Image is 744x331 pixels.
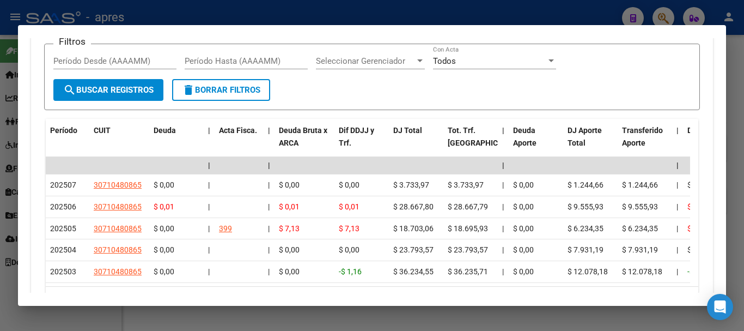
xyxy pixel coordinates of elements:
[393,126,422,135] span: DJ Total
[513,267,534,276] span: $ 0,00
[154,245,174,254] span: $ 0,00
[208,126,210,135] span: |
[622,245,658,254] span: $ 7.931,19
[676,126,679,135] span: |
[502,267,504,276] span: |
[50,202,76,211] span: 202506
[448,224,488,233] span: $ 18.695,93
[622,202,658,211] span: $ 9.555,93
[622,126,663,147] span: Transferido Aporte
[339,245,359,254] span: $ 0,00
[513,202,534,211] span: $ 0,00
[268,161,270,170] span: |
[204,119,215,167] datatable-header-cell: |
[208,267,210,276] span: |
[513,126,536,147] span: Deuda Aporte
[448,126,522,147] span: Tot. Trf. [GEOGRAPHIC_DATA]
[339,267,362,276] span: -$ 1,16
[502,224,504,233] span: |
[63,85,154,95] span: Buscar Registros
[268,267,270,276] span: |
[316,56,415,66] span: Seleccionar Gerenciador
[513,180,534,189] span: $ 0,00
[268,224,270,233] span: |
[683,119,737,167] datatable-header-cell: Deuda Contr.
[687,245,708,254] span: $ 0,00
[568,224,603,233] span: $ 6.234,35
[279,224,300,233] span: $ 7,13
[182,83,195,97] mat-icon: delete
[513,245,534,254] span: $ 0,00
[149,119,204,167] datatable-header-cell: Deuda
[154,224,174,233] span: $ 0,00
[154,202,174,211] span: $ 0,01
[339,202,359,211] span: $ 0,01
[279,267,300,276] span: $ 0,00
[687,267,710,276] span: -$ 1,16
[568,245,603,254] span: $ 7.931,19
[94,202,142,211] span: 30710480865
[509,119,563,167] datatable-header-cell: Deuda Aporte
[513,224,534,233] span: $ 0,00
[208,202,210,211] span: |
[618,119,672,167] datatable-header-cell: Transferido Aporte
[568,202,603,211] span: $ 9.555,93
[208,224,210,233] span: |
[219,222,232,235] div: 399
[676,180,678,189] span: |
[443,119,498,167] datatable-header-cell: Tot. Trf. Bruto
[94,224,142,233] span: 30710480865
[50,180,76,189] span: 202507
[687,126,732,135] span: Deuda Contr.
[687,224,708,233] span: $ 7,12
[339,224,359,233] span: $ 7,13
[63,83,76,97] mat-icon: search
[268,245,270,254] span: |
[676,161,679,170] span: |
[268,202,270,211] span: |
[393,224,434,233] span: $ 18.703,06
[50,245,76,254] span: 202504
[154,267,174,276] span: $ 0,00
[208,245,210,254] span: |
[672,119,683,167] datatable-header-cell: |
[622,180,658,189] span: $ 1.244,66
[182,85,260,95] span: Borrar Filtros
[502,161,504,170] span: |
[264,119,275,167] datatable-header-cell: |
[94,180,142,189] span: 30710480865
[393,180,429,189] span: $ 3.733,97
[448,245,488,254] span: $ 23.793,57
[215,119,264,167] datatable-header-cell: Acta Fisca.
[279,245,300,254] span: $ 0,00
[94,245,142,254] span: 30710480865
[707,294,733,320] div: Open Intercom Messenger
[568,126,602,147] span: DJ Aporte Total
[687,202,708,211] span: $ 0,01
[393,267,434,276] span: $ 36.234,55
[676,245,678,254] span: |
[208,161,210,170] span: |
[268,180,270,189] span: |
[46,119,89,167] datatable-header-cell: Período
[448,180,484,189] span: $ 3.733,97
[89,119,149,167] datatable-header-cell: CUIT
[502,202,504,211] span: |
[50,224,76,233] span: 202505
[154,126,176,135] span: Deuda
[275,119,334,167] datatable-header-cell: Deuda Bruta x ARCA
[53,79,163,101] button: Buscar Registros
[622,224,658,233] span: $ 6.234,35
[393,202,434,211] span: $ 28.667,80
[172,79,270,101] button: Borrar Filtros
[53,35,91,47] h3: Filtros
[676,202,678,211] span: |
[208,180,210,189] span: |
[687,180,708,189] span: $ 0,00
[502,126,504,135] span: |
[498,119,509,167] datatable-header-cell: |
[568,267,608,276] span: $ 12.078,18
[339,180,359,189] span: $ 0,00
[502,245,504,254] span: |
[676,267,678,276] span: |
